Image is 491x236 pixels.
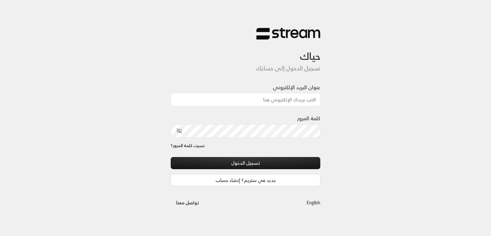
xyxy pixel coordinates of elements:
button: toggle password visibility [174,125,185,136]
label: عنوان البريد الإلكتروني [273,83,320,91]
a: جديد في ستريم؟ إنشاء حساب [171,174,320,186]
button: تواصل معنا [171,197,204,208]
img: Stream Logo [256,28,320,40]
button: تسجيل الدخول [171,157,320,169]
a: English [307,197,320,208]
label: كلمة المرور [297,114,320,122]
h3: حياك [171,40,320,62]
a: نسيت كلمة المرور؟ [171,143,205,149]
input: اكتب بريدك الإلكتروني هنا [171,93,320,106]
a: تواصل معنا [171,199,204,207]
h5: تسجيل الدخول إلى حسابك [171,65,320,72]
